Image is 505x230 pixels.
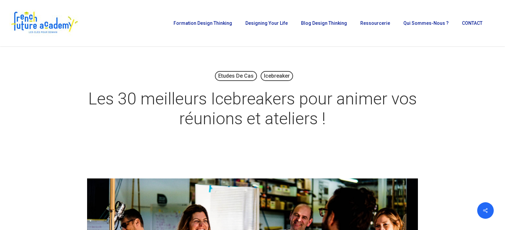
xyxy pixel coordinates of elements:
a: Qui sommes-nous ? [400,21,452,25]
span: CONTACT [462,20,482,26]
a: Ressourcerie [357,21,393,25]
span: Qui sommes-nous ? [403,20,449,26]
a: Formation Design Thinking [170,21,235,25]
a: Etudes de cas [215,71,257,81]
span: Designing Your Life [245,20,288,26]
span: Formation Design Thinking [174,20,232,26]
h1: Les 30 meilleurs Icebreakers pour animer vos réunions et ateliers ! [87,82,418,135]
a: Blog Design Thinking [298,21,350,25]
img: French Future Academy [9,10,79,36]
a: Icebreaker [261,71,293,81]
a: Designing Your Life [242,21,291,25]
span: Ressourcerie [360,20,390,26]
a: CONTACT [459,21,486,25]
span: Blog Design Thinking [301,20,347,26]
